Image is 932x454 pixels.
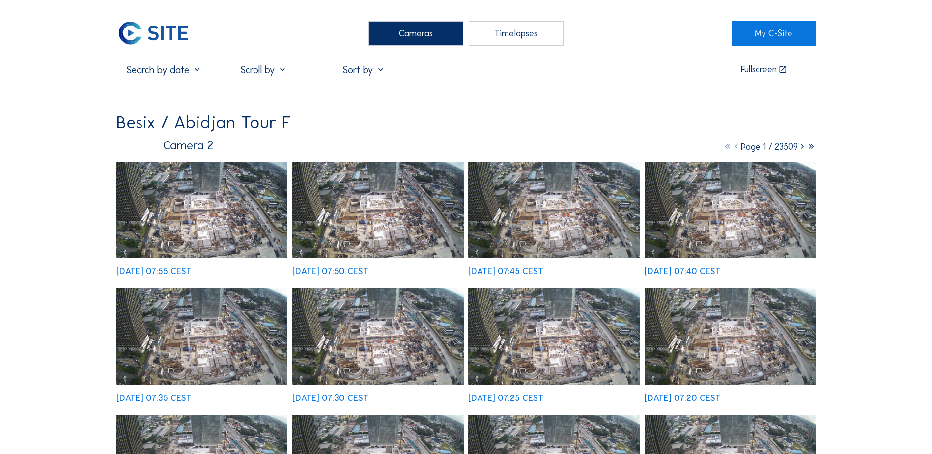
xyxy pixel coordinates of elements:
div: [DATE] 07:50 CEST [292,267,368,276]
a: My C-Site [732,21,816,46]
a: C-SITE Logo [116,21,200,46]
img: image_53479162 [468,162,639,258]
div: [DATE] 07:35 CEST [116,394,192,402]
img: image_53479049 [645,162,816,258]
img: C-SITE Logo [116,21,190,46]
div: Timelapses [469,21,564,46]
div: [DATE] 07:25 CEST [468,394,543,402]
div: Besix / Abidjan Tour F [116,113,291,131]
div: [DATE] 07:40 CEST [645,267,721,276]
div: Cameras [368,21,463,46]
img: image_53478637 [468,288,639,385]
img: image_53478501 [645,288,816,385]
div: Fullscreen [741,65,777,74]
span: Page 1 / 23509 [741,142,798,152]
img: image_53478828 [116,288,287,385]
div: [DATE] 07:55 CEST [116,267,192,276]
img: image_53479253 [292,162,463,258]
input: Search by date 󰅀 [116,64,211,76]
div: Camera 2 [116,139,213,151]
img: image_53479386 [116,162,287,258]
div: [DATE] 07:20 CEST [645,394,721,402]
div: [DATE] 07:30 CEST [292,394,368,402]
div: [DATE] 07:45 CEST [468,267,543,276]
img: image_53478738 [292,288,463,385]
